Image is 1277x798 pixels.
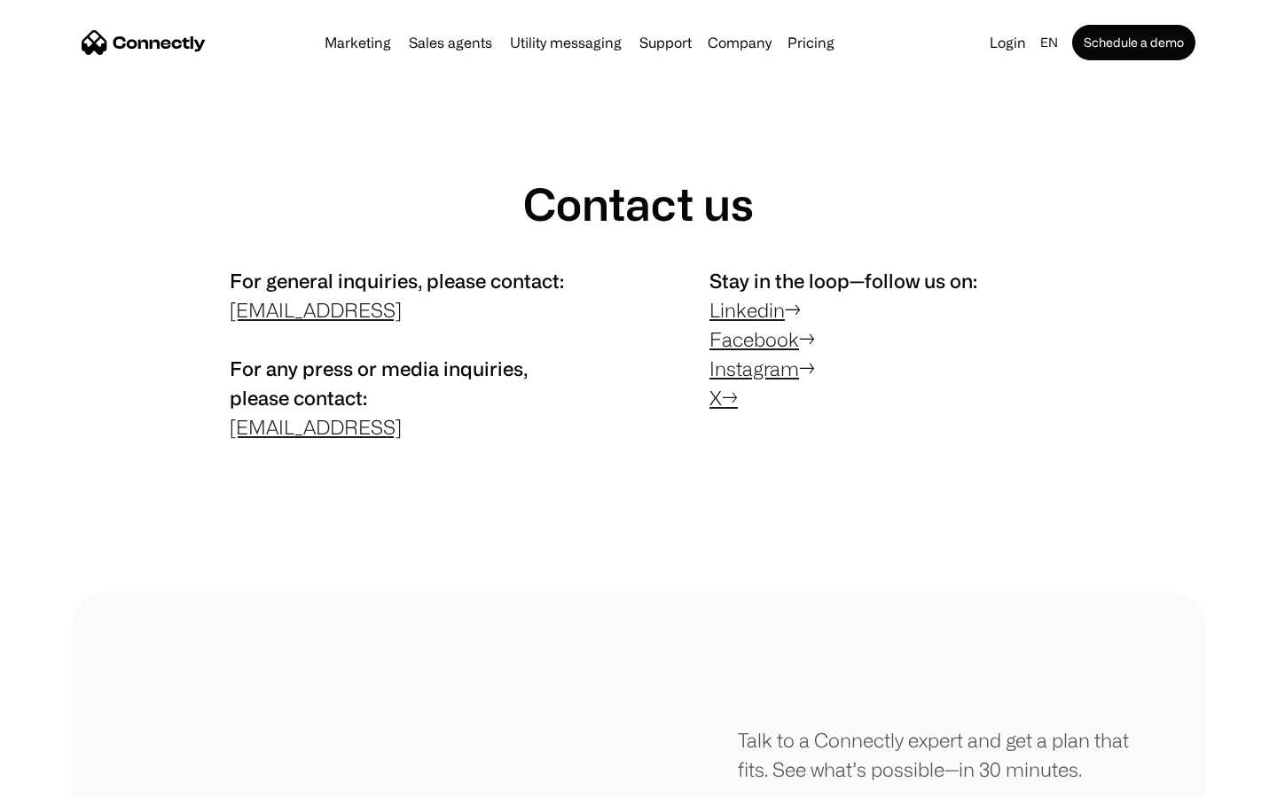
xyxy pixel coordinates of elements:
h1: Contact us [523,177,754,231]
a: [EMAIL_ADDRESS] [230,299,402,321]
div: en [1040,30,1058,55]
div: Talk to a Connectly expert and get a plan that fits. See what’s possible—in 30 minutes. [738,725,1135,784]
a: → [722,387,738,409]
a: Schedule a demo [1072,25,1195,60]
a: Marketing [317,35,398,50]
a: [EMAIL_ADDRESS] [230,416,402,438]
a: Login [983,30,1033,55]
p: → → → [709,266,1047,412]
aside: Language selected: English [18,765,106,792]
a: Linkedin [709,299,785,321]
ul: Language list [35,767,106,792]
a: Instagram [709,357,799,379]
a: X [709,387,722,409]
span: For any press or media inquiries, please contact: [230,357,528,409]
a: Pricing [780,35,842,50]
div: Company [708,30,772,55]
a: Sales agents [402,35,499,50]
a: Utility messaging [503,35,629,50]
a: Support [632,35,699,50]
span: Stay in the loop—follow us on: [709,270,977,292]
span: For general inquiries, please contact: [230,270,564,292]
a: Facebook [709,328,799,350]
